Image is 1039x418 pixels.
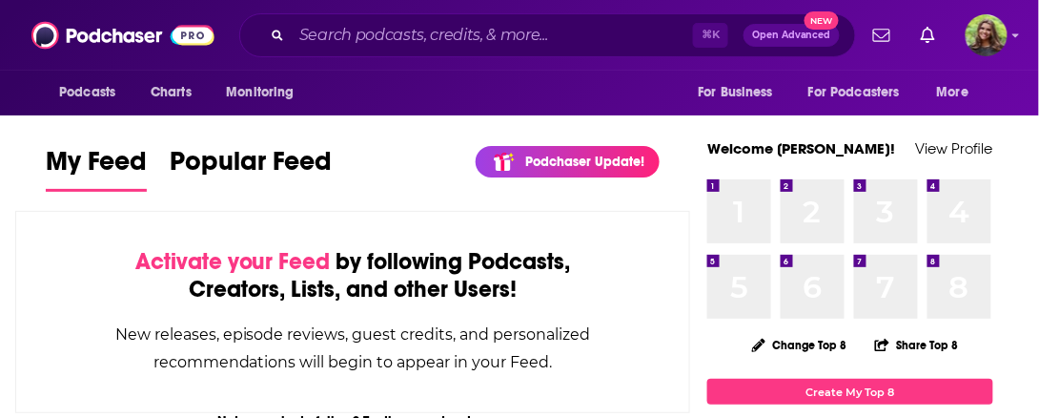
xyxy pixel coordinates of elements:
span: My Feed [46,145,147,189]
a: Show notifications dropdown [913,19,943,52]
a: Charts [138,74,203,111]
span: For Podcasters [808,79,900,106]
a: Create My Top 8 [707,379,993,405]
span: Charts [151,79,192,106]
div: Search podcasts, credits, & more... [239,13,856,57]
button: open menu [684,74,797,111]
span: More [937,79,969,106]
a: View Profile [916,139,993,157]
span: Activate your Feed [135,247,331,276]
span: ⌘ K [693,23,728,48]
button: Open AdvancedNew [744,24,840,47]
button: Show profile menu [966,14,1008,56]
a: Popular Feed [170,145,332,192]
button: open menu [796,74,927,111]
a: Welcome [PERSON_NAME]! [707,139,896,157]
span: For Business [698,79,773,106]
a: My Feed [46,145,147,192]
input: Search podcasts, credits, & more... [292,20,693,51]
a: Show notifications dropdown [866,19,898,52]
button: Change Top 8 [741,333,859,357]
img: Podchaser - Follow, Share and Rate Podcasts [31,17,214,53]
span: Popular Feed [170,145,332,189]
button: open menu [213,74,318,111]
span: New [805,11,839,30]
button: open menu [46,74,140,111]
div: by following Podcasts, Creators, Lists, and other Users! [112,248,594,303]
span: Podcasts [59,79,115,106]
button: Share Top 8 [874,326,960,364]
span: Monitoring [226,79,294,106]
p: Podchaser Update! [525,154,644,170]
img: User Profile [966,14,1008,56]
span: Open Advanced [752,31,831,40]
div: New releases, episode reviews, guest credits, and personalized recommendations will begin to appe... [112,321,594,376]
span: Logged in as reagan34226 [966,14,1008,56]
button: open menu [924,74,993,111]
